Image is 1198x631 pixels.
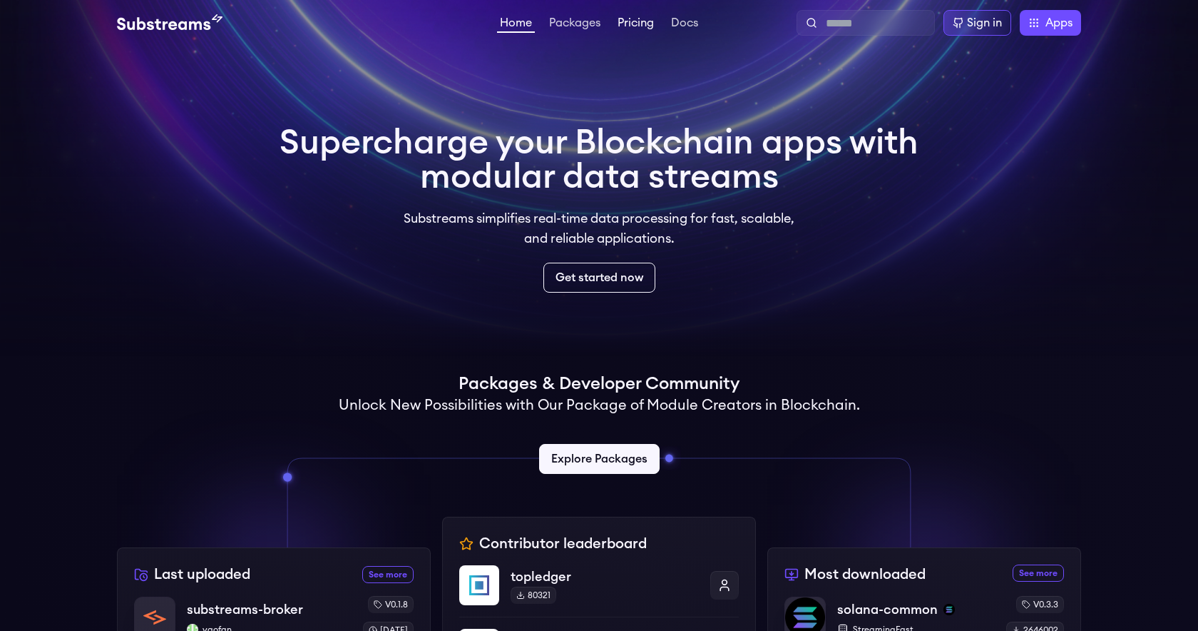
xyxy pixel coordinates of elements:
[943,604,955,615] img: solana
[280,126,918,194] h1: Supercharge your Blockchain apps with modular data streams
[459,565,499,605] img: topledger
[368,596,414,613] div: v0.1.8
[511,587,556,604] div: 80321
[511,567,699,587] p: topledger
[1013,565,1064,582] a: See more most downloaded packages
[615,17,657,31] a: Pricing
[943,10,1011,36] a: Sign in
[459,373,739,395] h1: Packages & Developer Community
[668,17,701,31] a: Docs
[459,565,739,617] a: topledgertopledger80321
[394,208,804,248] p: Substreams simplifies real-time data processing for fast, scalable, and reliable applications.
[187,600,303,620] p: substreams-broker
[362,566,414,583] a: See more recently uploaded packages
[497,17,535,33] a: Home
[543,263,655,293] a: Get started now
[546,17,603,31] a: Packages
[967,14,1002,31] div: Sign in
[539,444,660,474] a: Explore Packages
[837,600,938,620] p: solana-common
[117,14,222,31] img: Substream's logo
[1016,596,1064,613] div: v0.3.3
[339,395,860,415] h2: Unlock New Possibilities with Our Package of Module Creators in Blockchain.
[1045,14,1072,31] span: Apps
